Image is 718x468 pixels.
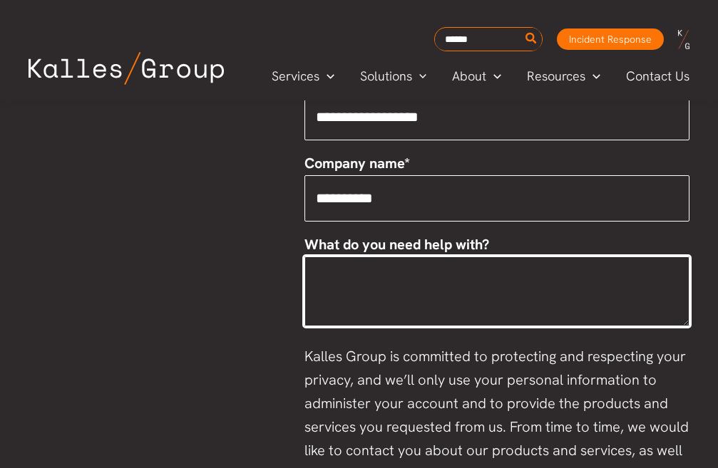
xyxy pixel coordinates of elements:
span: Menu Toggle [585,66,600,87]
nav: Primary Site Navigation [259,64,704,88]
a: ResourcesMenu Toggle [514,66,613,87]
span: Services [272,66,319,87]
a: ServicesMenu Toggle [259,66,347,87]
button: Search [523,28,540,51]
span: Menu Toggle [486,66,501,87]
span: Solutions [360,66,412,87]
span: About [452,66,486,87]
a: Incident Response [557,28,664,50]
span: Resources [527,66,585,87]
span: Company name [304,154,404,172]
a: AboutMenu Toggle [439,66,514,87]
span: What do you need help with? [304,235,489,254]
img: Kalles Group [29,52,224,85]
a: Contact Us [613,66,704,87]
span: Menu Toggle [319,66,334,87]
span: Menu Toggle [412,66,427,87]
span: Contact Us [626,66,689,87]
a: SolutionsMenu Toggle [347,66,440,87]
